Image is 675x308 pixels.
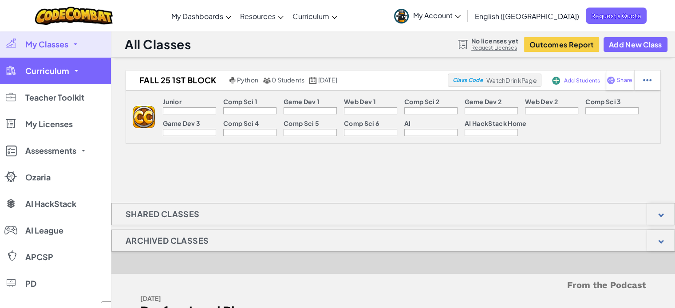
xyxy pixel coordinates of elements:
[604,37,667,52] button: Add New Class
[471,37,518,44] span: No licenses yet
[586,8,647,24] a: Request a Quote
[404,120,411,127] p: AI
[607,76,615,84] img: IconShare_Purple.svg
[344,98,376,105] p: Web Dev 1
[524,37,599,52] button: Outcomes Report
[288,4,342,28] a: Curriculum
[167,4,236,28] a: My Dashboards
[394,9,409,23] img: avatar
[25,173,51,181] span: Ozaria
[112,230,222,252] h1: Archived Classes
[453,78,483,83] span: Class Code
[617,78,632,83] span: Share
[236,4,288,28] a: Resources
[25,226,63,234] span: AI League
[390,2,465,30] a: My Account
[25,200,76,208] span: AI HackStack
[140,292,387,305] div: [DATE]
[171,12,223,21] span: My Dashboards
[585,98,621,105] p: Comp Sci 3
[25,120,73,128] span: My Licenses
[25,67,69,75] span: Curriculum
[471,44,518,51] a: Request Licenses
[140,278,646,292] h5: From the Podcast
[126,74,227,87] h2: Fall 25 1st Block
[163,120,200,127] p: Game Dev 3
[564,78,600,83] span: Add Students
[525,98,558,105] p: Web Dev 2
[284,120,319,127] p: Comp Sci 5
[552,77,560,85] img: IconAddStudents.svg
[133,106,155,128] img: logo
[284,98,320,105] p: Game Dev 1
[643,76,651,84] img: IconStudentEllipsis.svg
[475,12,579,21] span: English ([GEOGRAPHIC_DATA])
[25,40,68,48] span: My Classes
[223,120,259,127] p: Comp Sci 4
[163,98,182,105] p: Junior
[272,76,304,84] span: 0 Students
[25,147,76,155] span: Assessments
[229,77,236,84] img: python.png
[292,12,329,21] span: Curriculum
[404,98,439,105] p: Comp Sci 2
[486,76,537,84] span: WatchDrinkPage
[223,98,257,105] p: Comp Sci 1
[35,7,113,25] img: CodeCombat logo
[263,77,271,84] img: MultipleUsers.png
[237,76,258,84] span: Python
[112,203,213,225] h1: Shared Classes
[240,12,276,21] span: Resources
[344,120,379,127] p: Comp Sci 6
[465,120,527,127] p: AI HackStack Home
[25,94,84,101] span: Teacher Toolkit
[309,77,317,84] img: calendar.svg
[126,74,448,87] a: Fall 25 1st Block Python 0 Students [DATE]
[125,36,191,53] h1: All Classes
[413,11,461,20] span: My Account
[470,4,584,28] a: English ([GEOGRAPHIC_DATA])
[465,98,501,105] p: Game Dev 2
[318,76,337,84] span: [DATE]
